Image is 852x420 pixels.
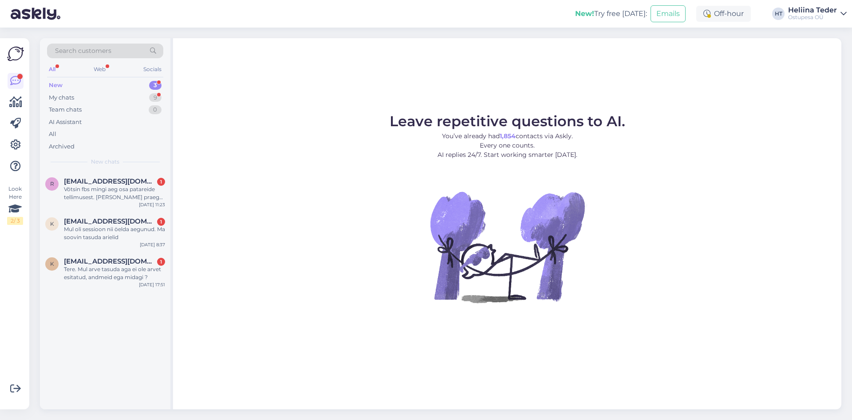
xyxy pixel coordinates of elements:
[92,64,107,75] div: Web
[149,93,162,102] div: 9
[91,158,119,166] span: New chats
[50,220,54,227] span: K
[50,180,54,187] span: r
[64,265,165,281] div: Tere. Mul arve tasuda aga ei ole arvet esitatud, andmeid ega midagi ?
[64,185,165,201] div: Võtsin fbs mingi aeg osa patareide tellimusest. [PERSON_NAME] praegu meelse et ühtegj arvet ega m...
[49,81,63,90] div: New
[788,14,837,21] div: Ostupesa OÜ
[157,258,165,266] div: 1
[64,225,165,241] div: Mul oli sessioon nii öelda aegunud. Ma soovin tasuda arielid
[49,93,74,102] div: My chats
[157,178,165,186] div: 1
[772,8,785,20] div: HT
[575,8,647,19] div: Try free [DATE]:
[47,64,57,75] div: All
[7,185,23,225] div: Look Here
[149,81,162,90] div: 3
[157,218,165,226] div: 1
[49,118,82,127] div: AI Assistant
[49,142,75,151] div: Archived
[427,167,587,327] img: No Chat active
[696,6,751,22] div: Off-hour
[500,132,516,140] b: 1,854
[390,132,625,160] p: You’ve already had contacts via Askly. Every one counts. AI replies 24/7. Start working smarter [...
[390,112,625,130] span: Leave repetitive questions to AI.
[64,217,156,225] span: Kodukoristusjarvamaal@gmail.com
[55,46,111,56] span: Search customers
[7,217,23,225] div: 2 / 3
[651,5,686,22] button: Emails
[142,64,163,75] div: Socials
[64,177,156,185] span: ringohanna@gmail.com
[149,105,162,114] div: 0
[49,105,82,114] div: Team chats
[50,260,54,267] span: k
[139,201,165,208] div: [DATE] 11:23
[7,45,24,62] img: Askly Logo
[575,9,594,18] b: New!
[139,281,165,288] div: [DATE] 17:51
[788,7,847,21] a: Heliina TederOstupesa OÜ
[140,241,165,248] div: [DATE] 8:37
[64,257,156,265] span: konsingannemai170@gmail.com
[788,7,837,14] div: Heliina Teder
[49,130,56,139] div: All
